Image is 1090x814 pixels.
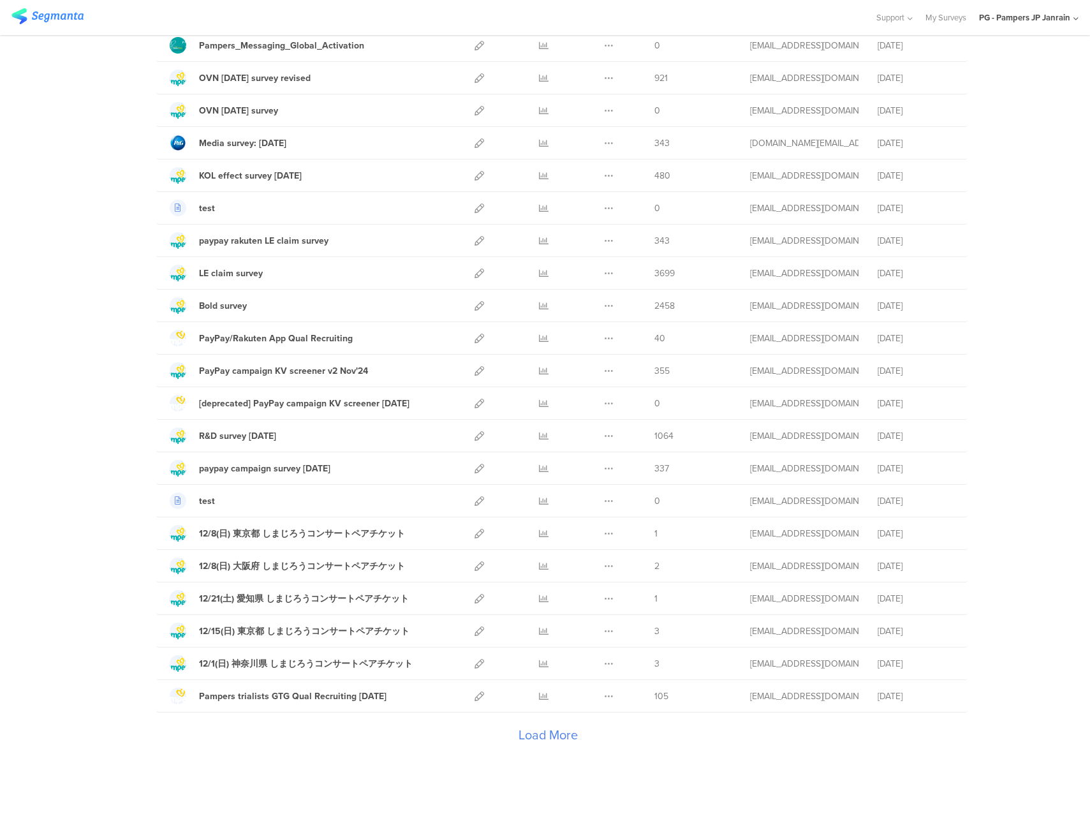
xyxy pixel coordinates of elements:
[156,713,941,764] div: Load More
[199,299,247,313] div: Bold survey
[750,71,858,85] div: saito.s.2@pg.com
[750,267,858,280] div: saito.s.2@pg.com
[170,37,364,54] a: Pampers_Messaging_Global_Activation
[170,200,215,216] a: test
[170,297,247,314] a: Bold survey
[654,625,659,638] span: 3
[878,71,954,85] div: [DATE]
[750,39,858,52] div: support@segmanta.com
[170,590,409,607] a: 12/21(土) 愛知県 しまじろうコンサートペアチケット
[878,494,954,508] div: [DATE]
[750,397,858,410] div: shibato.d@pg.com
[654,104,660,117] span: 0
[750,234,858,248] div: saito.s.2@pg.com
[654,462,669,475] span: 337
[199,202,215,215] div: test
[170,330,353,346] a: PayPay/Rakuten App Qual Recruiting
[878,364,954,378] div: [DATE]
[878,527,954,540] div: [DATE]
[199,39,364,52] div: Pampers_Messaging_Global_Activation
[199,657,413,670] div: 12/1(日) 神奈川県 しまじろうコンサートペアチケット
[654,657,659,670] span: 3
[654,202,660,215] span: 0
[878,625,954,638] div: [DATE]
[750,137,858,150] div: pang.jp@pg.com
[750,494,858,508] div: saito.s.2@pg.com
[878,202,954,215] div: [DATE]
[654,299,675,313] span: 2458
[199,397,409,410] div: [deprecated] PayPay campaign KV screener Nov'24
[750,169,858,182] div: saito.s.2@pg.com
[878,690,954,703] div: [DATE]
[199,169,302,182] div: KOL effect survey Jan'25
[199,71,311,85] div: OVN Jan'25 survey revised
[654,690,668,703] span: 105
[170,265,263,281] a: LE claim survey
[654,592,658,605] span: 1
[878,299,954,313] div: [DATE]
[878,137,954,150] div: [DATE]
[750,299,858,313] div: saito.s.2@pg.com
[170,460,330,477] a: paypay campaign survey [DATE]
[199,267,263,280] div: LE claim survey
[654,39,660,52] span: 0
[199,527,405,540] div: 12/8(日) 東京都 しまじろうコンサートペアチケット
[750,592,858,605] div: saito.s.2@pg.com
[199,462,330,475] div: paypay campaign survey Nov'24
[878,267,954,280] div: [DATE]
[878,462,954,475] div: [DATE]
[170,70,311,86] a: OVN [DATE] survey revised
[170,167,302,184] a: KOL effect survey [DATE]
[654,137,670,150] span: 343
[199,494,215,508] div: test
[750,202,858,215] div: saito.s.2@pg.com
[878,169,954,182] div: [DATE]
[878,234,954,248] div: [DATE]
[199,429,276,443] div: R&D survey Nov'24
[876,11,904,24] span: Support
[750,429,858,443] div: saito.s.2@pg.com
[654,429,674,443] span: 1064
[654,494,660,508] span: 0
[199,592,409,605] div: 12/21(土) 愛知県 しまじろうコンサートペアチケット
[170,655,413,672] a: 12/1(日) 神奈川県 しまじろうコンサートペアチケット
[878,39,954,52] div: [DATE]
[170,427,276,444] a: R&D survey [DATE]
[979,11,1070,24] div: PG - Pampers JP Janrain
[654,234,670,248] span: 343
[878,657,954,670] div: [DATE]
[750,332,858,345] div: shibato.d@pg.com
[654,169,670,182] span: 480
[11,8,84,24] img: segmanta logo
[750,625,858,638] div: saito.s.2@pg.com
[654,559,659,573] span: 2
[654,71,668,85] span: 921
[654,527,658,540] span: 1
[199,625,409,638] div: 12/15(日) 東京都 しまじろうコンサートペアチケット
[750,657,858,670] div: saito.s.2@pg.com
[750,104,858,117] div: saito.s.2@pg.com
[750,462,858,475] div: saito.s.2@pg.com
[654,397,660,410] span: 0
[878,559,954,573] div: [DATE]
[199,234,328,248] div: paypay rakuten LE claim survey
[654,332,665,345] span: 40
[170,102,278,119] a: OVN [DATE] survey
[170,492,215,509] a: test
[170,623,409,639] a: 12/15(日) 東京都 しまじろうコンサートペアチケット
[654,267,675,280] span: 3699
[170,232,328,249] a: paypay rakuten LE claim survey
[750,364,858,378] div: shibato.d@pg.com
[654,364,670,378] span: 355
[170,525,405,542] a: 12/8(日) 東京都 しまじろうコンサートペアチケット
[199,690,387,703] div: Pampers trialists GTG Qual Recruiting Nov'24
[199,364,368,378] div: PayPay campaign KV screener v2 Nov'24
[878,104,954,117] div: [DATE]
[878,429,954,443] div: [DATE]
[878,332,954,345] div: [DATE]
[878,397,954,410] div: [DATE]
[199,104,278,117] div: OVN Jan'25 survey
[170,135,286,151] a: Media survey: [DATE]
[170,688,387,704] a: Pampers trialists GTG Qual Recruiting [DATE]
[170,395,409,411] a: [deprecated] PayPay campaign KV screener [DATE]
